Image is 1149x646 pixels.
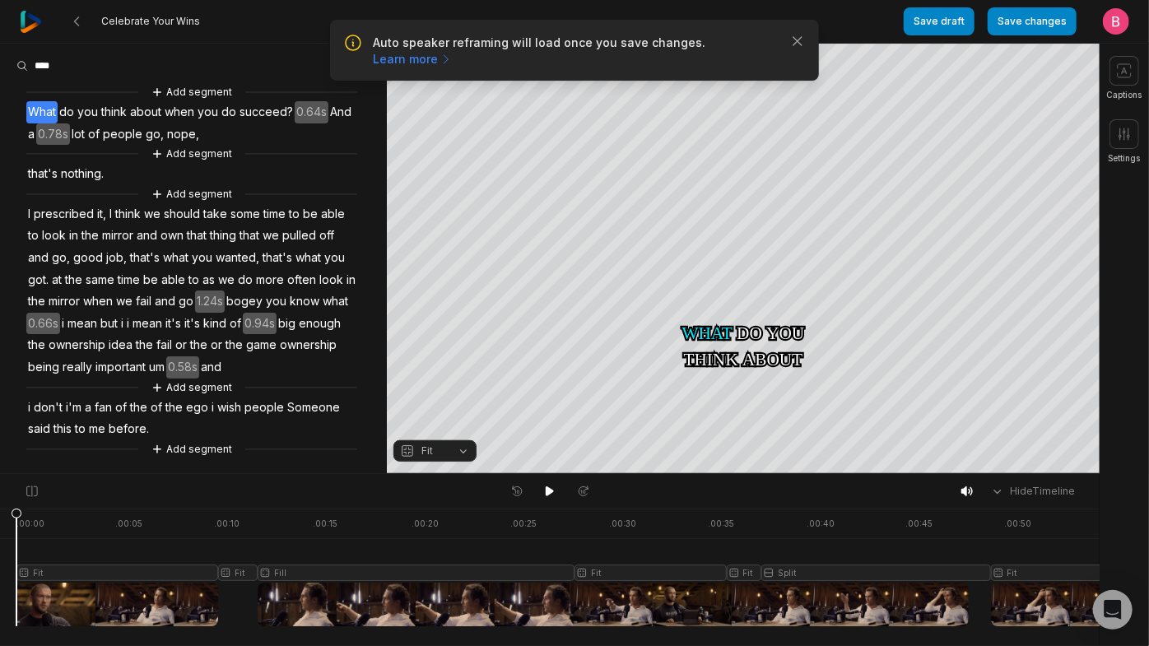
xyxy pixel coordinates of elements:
span: mean [131,313,164,335]
span: wanted, [214,247,261,269]
span: that's [261,247,294,269]
span: 1.24s [195,290,225,313]
span: nothing. [59,163,105,185]
button: Save draft [904,7,975,35]
span: more [254,269,286,291]
span: and [26,247,50,269]
span: the [80,225,100,247]
span: kind [202,313,228,335]
span: fail [134,290,153,313]
span: i [60,313,66,335]
span: that [185,225,208,247]
span: go [177,290,195,313]
div: Open Intercom Messenger [1093,590,1133,630]
span: the [188,334,209,356]
span: to [73,418,87,440]
span: the [63,269,84,291]
button: Add segment [148,145,235,163]
span: job, [105,247,128,269]
span: game [244,334,278,356]
span: really [61,356,94,379]
button: Captions [1107,56,1142,101]
span: as [201,269,216,291]
span: Celebrate Your Wins [101,15,200,28]
span: good [72,247,105,269]
span: it's [183,313,202,335]
span: go, [50,247,72,269]
span: think [114,203,142,225]
span: it, [95,203,108,225]
span: important [94,356,147,379]
button: Add segment [148,440,235,458]
span: the [164,397,184,419]
span: ownership [47,334,107,356]
span: take [202,203,229,225]
span: it's [164,313,183,335]
span: i [125,313,131,335]
span: think [100,101,128,123]
span: idea [107,334,134,356]
span: said [26,418,52,440]
span: that's [26,163,59,185]
span: in [345,269,357,291]
span: but [99,313,119,335]
span: this [52,418,73,440]
span: you [323,247,347,269]
span: 0.58s [166,356,199,379]
span: i [26,397,32,419]
span: what [321,290,350,313]
span: um [147,356,166,379]
span: of [149,397,164,419]
span: do [236,269,254,291]
span: mirror [47,290,81,313]
button: HideTimeline [985,479,1080,504]
span: time [116,269,142,291]
button: Add segment [148,83,235,101]
span: the [26,334,47,356]
span: the [134,334,155,356]
span: of [86,123,101,146]
span: able [319,203,347,225]
span: I [26,203,32,225]
span: I [108,203,114,225]
span: What [26,101,58,123]
span: got. [26,269,50,291]
a: Learn more [373,51,453,67]
span: should [162,203,202,225]
span: Captions [1107,89,1142,101]
span: big [277,313,297,335]
span: 0.66s [26,313,60,335]
span: mean [66,313,99,335]
span: that [238,225,261,247]
span: you [190,247,214,269]
span: we [261,225,281,247]
span: look [318,269,345,291]
span: before. [107,418,151,440]
span: ownership [278,334,338,356]
button: Add segment [148,185,235,203]
span: or [174,334,188,356]
span: we [142,203,162,225]
span: you [196,101,220,123]
button: Save changes [988,7,1077,35]
span: we [114,290,134,313]
span: what [161,247,190,269]
span: some [229,203,262,225]
span: ego [184,397,210,419]
span: thing [208,225,238,247]
span: to [287,203,301,225]
span: of [114,397,128,419]
button: Fit [393,440,477,462]
span: of [228,313,243,335]
span: prescribed [32,203,95,225]
span: succeed? [238,101,295,123]
span: people [101,123,144,146]
span: a [26,123,36,146]
span: time [262,203,287,225]
span: pulled [281,225,318,247]
span: you [264,290,288,313]
span: off [318,225,336,247]
span: bogey [225,290,264,313]
span: about [128,101,163,123]
span: at [50,269,63,291]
